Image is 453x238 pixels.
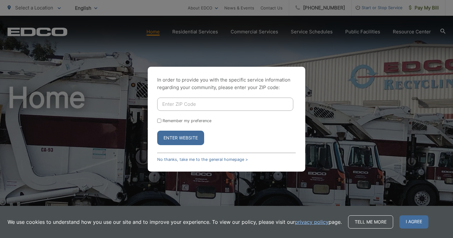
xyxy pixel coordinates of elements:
[8,218,342,226] p: We use cookies to understand how you use our site and to improve your experience. To view our pol...
[295,218,329,226] a: privacy policy
[157,157,248,162] a: No thanks, take me to the general homepage >
[157,131,204,145] button: Enter Website
[157,76,296,91] p: In order to provide you with the specific service information regarding your community, please en...
[163,118,211,123] label: Remember my preference
[157,98,293,111] input: Enter ZIP Code
[399,215,428,229] span: I agree
[348,215,393,229] a: Tell me more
